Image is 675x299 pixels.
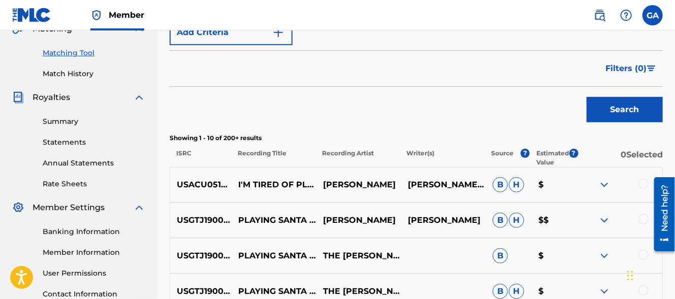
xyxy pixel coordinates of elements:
span: Filters ( 0 ) [605,62,647,75]
p: $ [532,285,577,297]
img: 9d2ae6d4665cec9f34b9.svg [272,26,284,39]
div: Drag [627,260,633,291]
iframe: Chat Widget [624,250,675,299]
a: Rate Sheets [43,179,145,189]
img: MLC Logo [12,8,51,22]
p: 0 Selected [578,149,663,167]
a: Matching Tool [43,48,145,58]
p: [PERSON_NAME] [316,214,401,226]
img: expand [598,250,610,262]
img: search [594,9,606,21]
img: Top Rightsholder [90,9,103,21]
p: USGTJ1900330 [170,285,232,297]
button: Filters (0) [599,56,663,81]
p: Source [491,149,513,167]
p: $$ [532,214,577,226]
p: $ [532,250,577,262]
p: Writer(s) [400,149,484,167]
img: expand [133,91,145,104]
p: THE [PERSON_NAME] ORCHESTRA [316,285,401,297]
img: expand [598,179,610,191]
p: USACU0518238 [170,179,232,191]
p: PLAYING SANTA CLAUS [232,250,316,262]
button: Search [587,97,663,122]
a: Match History [43,69,145,79]
img: expand [598,285,610,297]
img: filter [647,65,656,72]
span: ? [521,149,530,158]
p: [PERSON_NAME] [316,179,401,191]
p: PLAYING SANTA CLAUS [232,214,316,226]
span: B [493,177,508,192]
a: Summary [43,116,145,127]
span: Member [109,9,144,21]
p: Recording Artist [315,149,400,167]
a: User Permissions [43,268,145,279]
p: [PERSON_NAME], [PERSON_NAME] [401,179,486,191]
p: PLAYING SANTA CLAUS [232,285,316,297]
p: USGTJ1900330 [170,250,232,262]
span: B [493,248,508,263]
img: help [620,9,632,21]
span: Royalties [33,91,70,104]
img: Member Settings [12,202,24,214]
span: H [509,213,524,228]
p: [PERSON_NAME] [401,214,486,226]
a: Banking Information [43,226,145,237]
iframe: Resource Center [647,174,675,255]
img: expand [133,202,145,214]
span: Member Settings [33,202,105,214]
p: Showing 1 - 10 of 200+ results [170,134,663,143]
p: Recording Title [231,149,315,167]
button: Add Criteria [170,20,293,45]
span: H [509,284,524,299]
a: Member Information [43,247,145,258]
span: B [493,284,508,299]
a: Public Search [590,5,610,25]
p: I'M TIRED OF PLAYING SANTA CLAUS TO YOU [232,179,316,191]
p: Estimated Value [537,149,569,167]
a: Statements [43,137,145,148]
span: H [509,177,524,192]
p: USGTJ1900330 [170,214,232,226]
p: $ [532,179,577,191]
span: ? [569,149,578,158]
img: Royalties [12,91,24,104]
div: Help [616,5,636,25]
img: expand [598,214,610,226]
p: ISRC [170,149,231,167]
p: THE [PERSON_NAME] ORCHESTRA;[PERSON_NAME] [316,250,401,262]
span: B [493,213,508,228]
div: User Menu [642,5,663,25]
a: Annual Statements [43,158,145,169]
